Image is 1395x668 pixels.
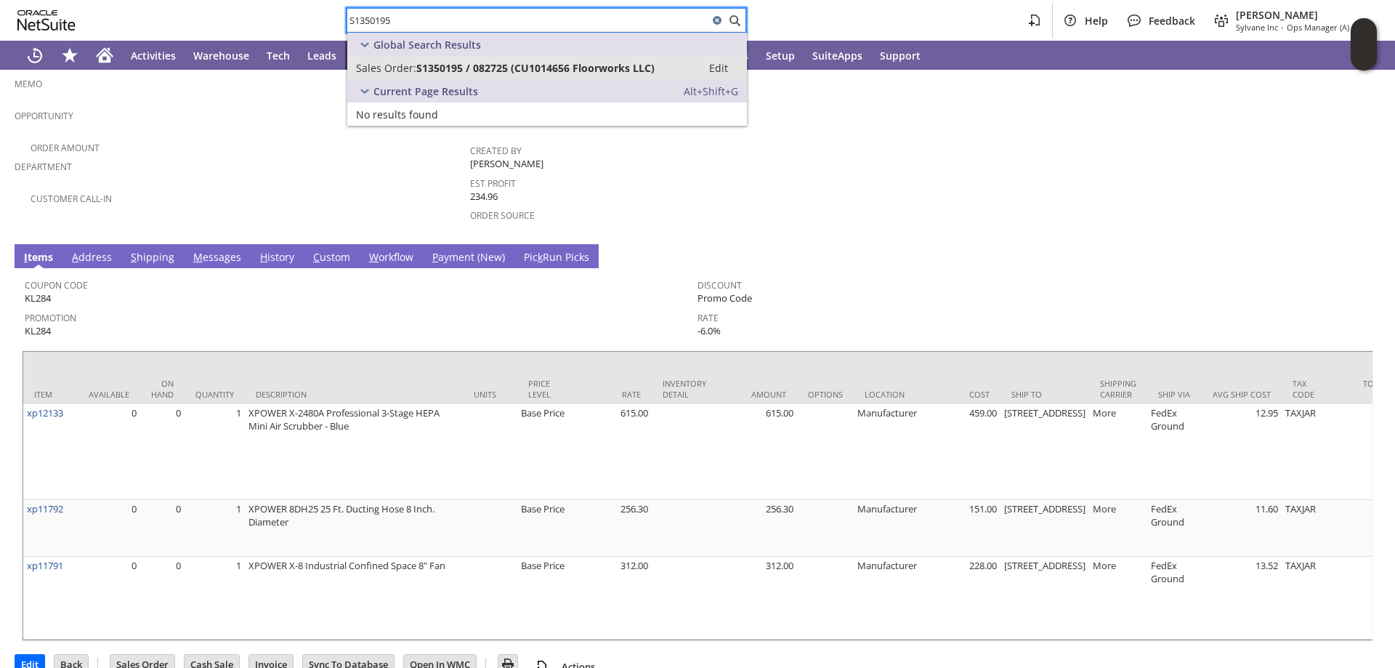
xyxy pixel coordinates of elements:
[517,500,572,557] td: Base Price
[1085,14,1108,28] span: Help
[697,324,721,338] span: -6.0%
[1282,557,1336,640] td: TAXJAR
[528,378,561,400] div: Price Level
[140,557,185,640] td: 0
[20,250,57,266] a: Items
[25,324,51,338] span: KL284
[693,59,744,76] a: Edit:
[31,193,112,205] a: Customer Call-in
[25,291,51,305] span: KL284
[27,559,63,572] a: xp11791
[307,49,336,63] span: Leads
[854,557,921,640] td: Manufacturer
[854,500,921,557] td: Manufacturer
[583,389,641,400] div: Rate
[52,41,87,70] div: Shortcuts
[61,47,78,64] svg: Shortcuts
[1354,247,1372,265] a: Unrolled view on
[313,250,320,264] span: C
[151,378,174,400] div: On Hand
[185,404,245,500] td: 1
[347,56,747,79] a: Sales Order:S1350195 / 082725 (CU1014656 Floorworks LLC)Edit:
[140,404,185,500] td: 0
[356,61,416,75] span: Sales Order:
[717,404,797,500] td: 615.00
[1000,404,1089,500] td: [STREET_ADDRESS]
[131,250,137,264] span: S
[193,49,249,63] span: Warehouse
[717,557,797,640] td: 312.00
[684,84,738,98] span: Alt+Shift+G
[1089,500,1147,557] td: More
[812,49,862,63] span: SuiteApps
[260,250,267,264] span: H
[854,404,921,500] td: Manufacturer
[68,250,116,266] a: Address
[258,41,299,70] a: Tech
[34,389,67,400] div: Item
[140,500,185,557] td: 0
[470,190,498,204] span: 234.96
[1100,378,1136,400] div: Shipping Carrier
[663,378,706,400] div: Inventory Detail
[24,250,28,264] span: I
[921,404,1000,500] td: 459.00
[1282,500,1336,557] td: TAXJAR
[15,110,73,122] a: Opportunity
[517,404,572,500] td: Base Price
[474,389,506,400] div: Units
[89,389,129,400] div: Available
[1281,22,1284,33] span: -
[1000,557,1089,640] td: [STREET_ADDRESS]
[1202,557,1282,640] td: 13.52
[256,250,298,266] a: History
[470,177,516,190] a: Est Profit
[1149,14,1195,28] span: Feedback
[15,78,42,90] a: Memo
[1282,404,1336,500] td: TAXJAR
[717,500,797,557] td: 256.30
[185,500,245,557] td: 1
[931,389,990,400] div: Cost
[921,557,1000,640] td: 228.00
[1293,378,1325,400] div: Tax Code
[87,41,122,70] a: Home
[697,279,742,291] a: Discount
[25,312,76,324] a: Promotion
[72,250,78,264] span: A
[432,250,438,264] span: P
[1158,389,1191,400] div: Ship Via
[921,500,1000,557] td: 151.00
[517,557,572,640] td: Base Price
[871,41,929,70] a: Support
[373,84,478,98] span: Current Page Results
[1351,45,1377,71] span: Oracle Guided Learning Widget. To move around, please hold and drag
[697,312,719,324] a: Rate
[15,161,72,173] a: Department
[470,157,543,171] span: [PERSON_NAME]
[245,557,463,640] td: XPOWER X-8 Industrial Confined Space 8" Fan
[78,557,140,640] td: 0
[766,49,795,63] span: Setup
[520,250,593,266] a: PickRun Picks
[1202,404,1282,500] td: 12.95
[245,404,463,500] td: XPOWER X-2480A Professional 3-Stage HEPA Mini Air Scrubber - Blue
[17,41,52,70] a: Recent Records
[190,250,245,266] a: Messages
[96,47,113,64] svg: Home
[299,41,345,70] a: Leads
[1147,500,1202,557] td: FedEx Ground
[267,49,290,63] span: Tech
[185,41,258,70] a: Warehouse
[804,41,871,70] a: SuiteApps
[470,145,522,157] a: Created By
[345,41,433,70] a: Opportunities
[1236,22,1278,33] span: Sylvane Inc
[538,250,543,264] span: k
[572,500,652,557] td: 256.30
[572,404,652,500] td: 615.00
[1351,18,1377,71] iframe: Click here to launch Oracle Guided Learning Help Panel
[429,250,509,266] a: Payment (New)
[131,49,176,63] span: Activities
[365,250,417,266] a: Workflow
